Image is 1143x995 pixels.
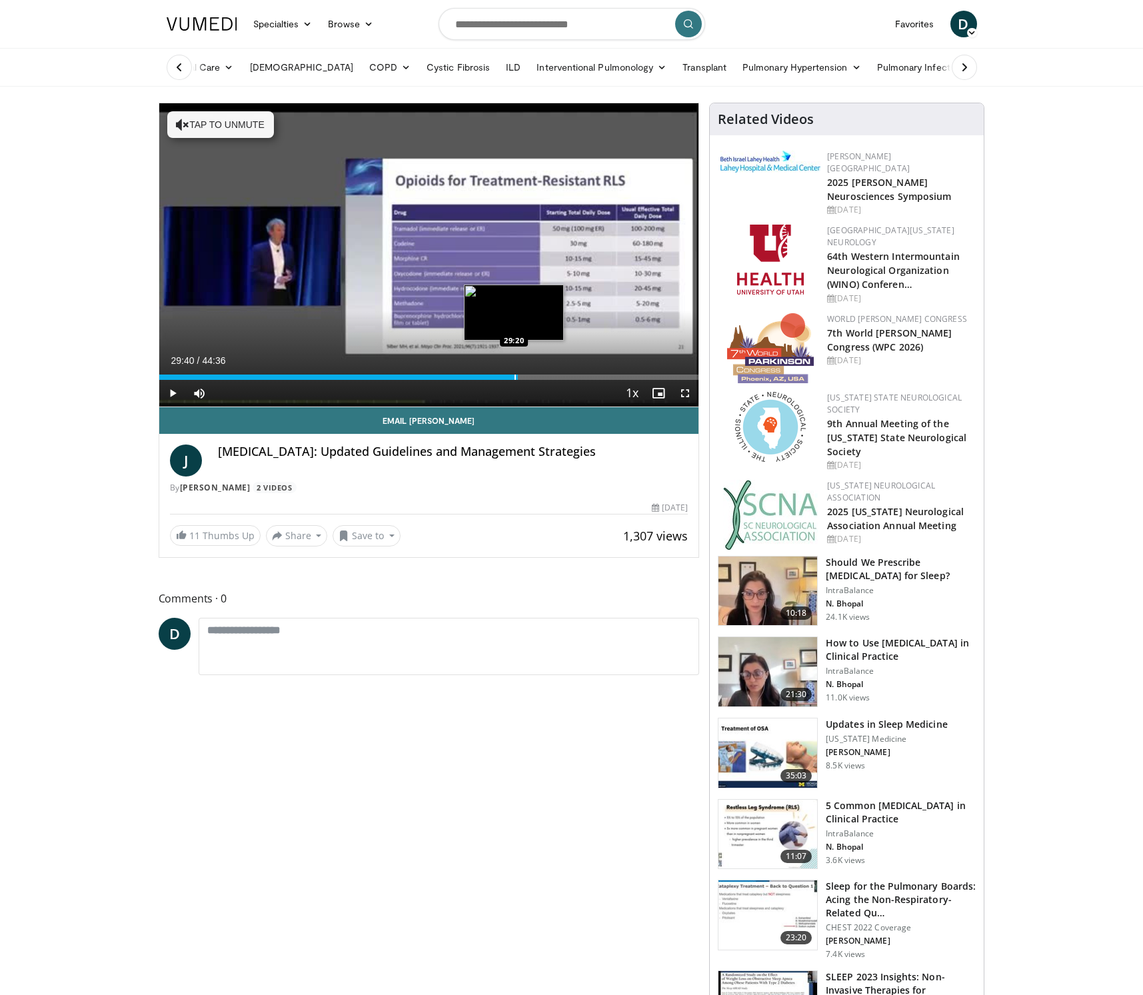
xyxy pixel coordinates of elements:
a: Interventional Pulmonology [529,54,674,81]
div: [DATE] [827,204,973,216]
span: 11 [189,529,200,542]
img: VuMedi Logo [167,17,237,31]
p: N. Bhopal [826,842,976,852]
img: b123db18-9392-45ae-ad1d-42c3758a27aa.jpg.150x105_q85_autocrop_double_scale_upscale_version-0.2.jpg [723,480,818,550]
span: 10:18 [780,606,812,620]
img: 9ae18581-15d7-4e3f-9e17-ab981157280a.150x105_q85_crop-smart_upscale.jpg [718,880,817,950]
a: Pulmonary Hypertension [734,54,869,81]
img: e41a58fc-c8b3-4e06-accc-3dd0b2ae14cc.150x105_q85_crop-smart_upscale.jpg [718,800,817,869]
a: 23:20 Sleep for the Pulmonary Boards: Acing the Non-Respiratory-Related Qu… CHEST 2022 Coverage [... [718,880,976,960]
a: [PERSON_NAME][GEOGRAPHIC_DATA] [827,151,910,174]
a: World [PERSON_NAME] Congress [827,313,967,325]
img: image.jpeg [464,285,564,341]
span: 1,307 views [623,528,688,544]
a: [US_STATE] State Neurological Society [827,392,962,415]
a: 2025 [US_STATE] Neurological Association Annual Meeting [827,505,964,532]
a: 2 Videos [253,482,297,493]
a: 2025 [PERSON_NAME] Neurosciences Symposium [827,176,951,203]
div: [DATE] [827,459,973,471]
a: 21:30 How to Use [MEDICAL_DATA] in Clinical Practice IntraBalance N. Bhopal 11.0K views [718,636,976,707]
div: Progress Bar [159,375,699,380]
a: 9th Annual Meeting of the [US_STATE] State Neurological Society [827,417,966,458]
a: Pulmonary Infection [869,54,984,81]
a: J [170,445,202,477]
a: 64th Western Intermountain Neurological Organization (WINO) Conferen… [827,250,960,291]
p: 11.0K views [826,692,870,703]
h3: How to Use [MEDICAL_DATA] in Clinical Practice [826,636,976,663]
a: D [159,618,191,650]
span: Comments 0 [159,590,700,607]
button: Play [159,380,186,407]
h4: [MEDICAL_DATA]: Updated Guidelines and Management Strategies [218,445,688,459]
a: 10:18 Should We Prescribe [MEDICAL_DATA] for Sleep? IntraBalance N. Bhopal 24.1K views [718,556,976,626]
p: IntraBalance [826,666,976,676]
div: [DATE] [827,533,973,545]
h3: Should We Prescribe [MEDICAL_DATA] for Sleep? [826,556,976,582]
span: / [197,355,200,366]
span: 29:40 [171,355,195,366]
button: Tap to unmute [167,111,274,138]
a: [PERSON_NAME] [180,482,251,493]
h4: Related Videos [718,111,814,127]
a: 11:07 5 Common [MEDICAL_DATA] in Clinical Practice IntraBalance N. Bhopal 3.6K views [718,799,976,870]
button: Enable picture-in-picture mode [645,380,672,407]
a: ILD [498,54,529,81]
button: Save to [333,525,401,546]
button: Mute [186,380,213,407]
p: 24.1K views [826,612,870,622]
p: CHEST 2022 Coverage [826,922,976,933]
a: 11 Thumbs Up [170,525,261,546]
img: f6362829-b0a3-407d-a044-59546adfd345.png.150x105_q85_autocrop_double_scale_upscale_version-0.2.png [737,225,804,295]
a: Email [PERSON_NAME] [159,407,699,434]
p: N. Bhopal [826,598,976,609]
span: 21:30 [780,688,812,701]
div: [DATE] [827,293,973,305]
div: By [170,482,688,494]
div: [DATE] [827,355,973,367]
button: Playback Rate [618,380,645,407]
video-js: Video Player [159,103,699,407]
img: f7087805-6d6d-4f4e-b7c8-917543aa9d8d.150x105_q85_crop-smart_upscale.jpg [718,556,817,626]
a: Browse [320,11,381,37]
img: e7977282-282c-4444-820d-7cc2733560fd.jpg.150x105_q85_autocrop_double_scale_upscale_version-0.2.jpg [720,151,820,173]
h3: Sleep for the Pulmonary Boards: Acing the Non-Respiratory-Related Qu… [826,880,976,920]
a: 35:03 Updates in Sleep Medicine [US_STATE] Medicine [PERSON_NAME] 8.5K views [718,718,976,788]
a: COPD [361,54,419,81]
img: 662646f3-24dc-48fd-91cb-7f13467e765c.150x105_q85_crop-smart_upscale.jpg [718,637,817,706]
p: IntraBalance [826,585,976,596]
img: 1b28fd78-e194-4440-a9da-6515a7836199.150x105_q85_crop-smart_upscale.jpg [718,718,817,788]
a: [DEMOGRAPHIC_DATA] [242,54,361,81]
div: [DATE] [652,502,688,514]
input: Search topics, interventions [439,8,705,40]
p: 7.4K views [826,949,865,960]
a: [US_STATE] Neurological Association [827,480,935,503]
p: IntraBalance [826,828,976,839]
a: 7th World [PERSON_NAME] Congress (WPC 2026) [827,327,952,353]
p: [US_STATE] Medicine [826,734,948,744]
span: 11:07 [780,850,812,863]
p: [PERSON_NAME] [826,747,948,758]
a: Favorites [887,11,942,37]
button: Fullscreen [672,380,698,407]
p: [PERSON_NAME] [826,936,976,946]
a: Specialties [245,11,321,37]
span: 35:03 [780,769,812,782]
img: 71a8b48c-8850-4916-bbdd-e2f3ccf11ef9.png.150x105_q85_autocrop_double_scale_upscale_version-0.2.png [735,392,806,462]
h3: Updates in Sleep Medicine [826,718,948,731]
button: Share [266,525,328,546]
p: N. Bhopal [826,679,976,690]
span: 44:36 [202,355,225,366]
p: 8.5K views [826,760,865,771]
a: Transplant [674,54,734,81]
h3: 5 Common [MEDICAL_DATA] in Clinical Practice [826,799,976,826]
a: [GEOGRAPHIC_DATA][US_STATE] Neurology [827,225,954,248]
span: 23:20 [780,931,812,944]
a: D [950,11,977,37]
p: 3.6K views [826,855,865,866]
img: 16fe1da8-a9a0-4f15-bd45-1dd1acf19c34.png.150x105_q85_autocrop_double_scale_upscale_version-0.2.png [727,313,814,383]
a: Cystic Fibrosis [419,54,498,81]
